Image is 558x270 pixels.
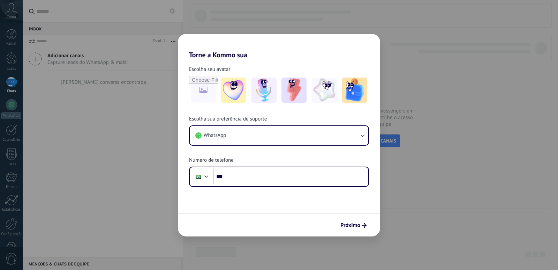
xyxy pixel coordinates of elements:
[189,116,267,123] span: Escolha sua preferência de suporte
[189,66,231,73] span: Escolha seu avatar
[189,157,234,164] span: Número de telefone
[204,132,226,139] span: WhatsApp
[342,78,367,103] img: -5.jpeg
[251,78,277,103] img: -2.jpeg
[190,126,368,145] button: WhatsApp
[192,169,205,184] div: Brazil: + 55
[312,78,337,103] img: -4.jpeg
[221,78,246,103] img: -1.jpeg
[337,219,370,231] button: Próximo
[178,34,380,59] h2: Torne a Kommo sua
[340,223,360,228] span: Próximo
[281,78,307,103] img: -3.jpeg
